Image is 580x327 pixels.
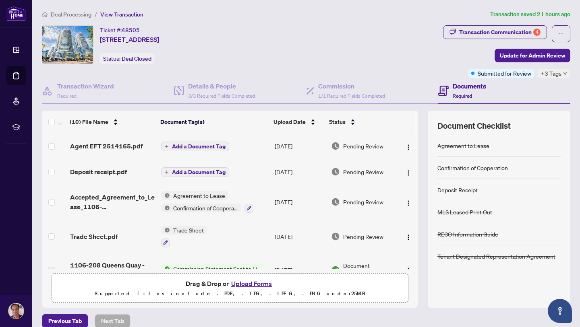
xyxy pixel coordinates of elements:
h4: Transaction Wizard [57,81,114,91]
button: Open asap [548,299,572,323]
button: Add a Document Tag [161,167,229,177]
th: Upload Date [270,111,326,133]
img: Document Status [331,265,340,274]
span: Commission Statement Sent to Listing Brokerage [170,264,265,273]
button: Transaction Communication4 [443,25,547,39]
span: Drag & Drop orUpload FormsSupported files include .PDF, .JPG, .JPEG, .PNG under25MB [52,274,408,303]
button: Status IconCommission Statement Sent to Listing Brokerage [161,264,265,273]
img: Document Status [331,167,340,176]
td: [DATE] [271,219,328,254]
img: Logo [405,200,412,206]
span: Pending Review [343,197,383,206]
img: logo [6,6,26,21]
button: Update for Admin Review [495,49,570,62]
img: Profile Icon [8,303,24,319]
span: ellipsis [558,31,564,37]
span: 1/1 Required Fields Completed [318,93,385,99]
div: Tenant Designated Representation Agreement [437,252,555,261]
div: Ticket #: [100,25,140,35]
img: Document Status [331,142,340,150]
th: Status [326,111,396,133]
img: Status Icon [161,226,170,234]
h4: Commission [318,81,385,91]
span: Update for Admin Review [500,49,565,62]
button: Logo [402,165,415,178]
span: Upload Date [273,117,306,126]
img: Status Icon [161,264,170,273]
span: 1106-208 Queens Quay - Invoice.pdf [70,260,155,280]
button: Upload Forms [229,278,274,289]
span: Submitted for Review [478,69,531,78]
span: Status [329,117,346,126]
img: Status Icon [161,191,170,200]
span: Agreement to Lease [170,191,228,200]
span: (10) File Name [70,117,108,126]
div: Confirmation of Cooperation [437,163,508,172]
button: Add a Document Tag [161,141,229,152]
li: / [95,10,97,19]
span: Deal Processing [51,11,91,18]
div: Transaction Communication [459,26,541,39]
div: Deposit Receipt [437,185,478,194]
span: Add a Document Tag [172,169,226,175]
span: plus [165,170,169,174]
h4: Documents [453,81,486,91]
span: View Transaction [100,11,143,18]
td: [DATE] [271,159,328,185]
button: Logo [402,195,415,208]
img: Logo [405,170,412,176]
td: [DATE] [271,254,328,286]
span: Deposit receipt.pdf [70,167,127,177]
span: Required [453,93,472,99]
img: Document Status [331,197,340,206]
div: MLS Leased Print Out [437,208,492,216]
img: Status Icon [161,204,170,212]
button: Logo [402,230,415,243]
div: Status: [100,53,155,64]
span: Accepted_Agreement_to_Lease_1106-208_Queens_Quay.pdf [70,192,155,212]
div: RECO Information Guide [437,230,498,239]
span: Pending Review [343,232,383,241]
div: Agreement to Lease [437,141,489,150]
button: Status IconTrade Sheet [161,226,207,247]
p: Supported files include .PDF, .JPG, .JPEG, .PNG under 25 MB [57,289,403,298]
span: plus [165,144,169,148]
span: Deal Closed [122,55,151,62]
span: [STREET_ADDRESS] [100,35,159,44]
span: Add a Document Tag [172,144,226,149]
span: +3 Tags [541,69,561,78]
img: Logo [405,144,412,150]
span: Document Approved [343,261,395,279]
td: [DATE] [271,133,328,159]
button: Add a Document Tag [161,167,229,177]
article: Transaction saved 21 hours ago [490,10,570,19]
span: 48505 [122,27,140,34]
th: (10) File Name [66,111,157,133]
img: Logo [405,267,412,274]
span: Document Checklist [437,120,511,132]
span: Drag & Drop or [186,278,274,289]
img: IMG-C12244276_1.jpg [42,26,93,64]
h4: Details & People [188,81,255,91]
span: down [563,72,567,76]
span: Confirmation of Cooperation [170,204,241,212]
button: Logo [402,263,415,276]
img: Logo [405,234,412,241]
span: Pending Review [343,167,383,176]
button: Status IconAgreement to LeaseStatus IconConfirmation of Cooperation [161,191,253,213]
span: Pending Review [343,142,383,150]
span: Trade Sheet [170,226,207,234]
span: Agent EFT 2514165.pdf [70,141,143,151]
span: Trade Sheet.pdf [70,232,118,241]
span: 3/3 Required Fields Completed [188,93,255,99]
div: 4 [533,29,541,36]
span: home [42,12,48,17]
th: Document Tag(s) [157,111,270,133]
button: Add a Document Tag [161,142,229,151]
img: Document Status [331,232,340,241]
td: [DATE] [271,185,328,219]
button: Logo [402,140,415,152]
span: Required [57,93,77,99]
